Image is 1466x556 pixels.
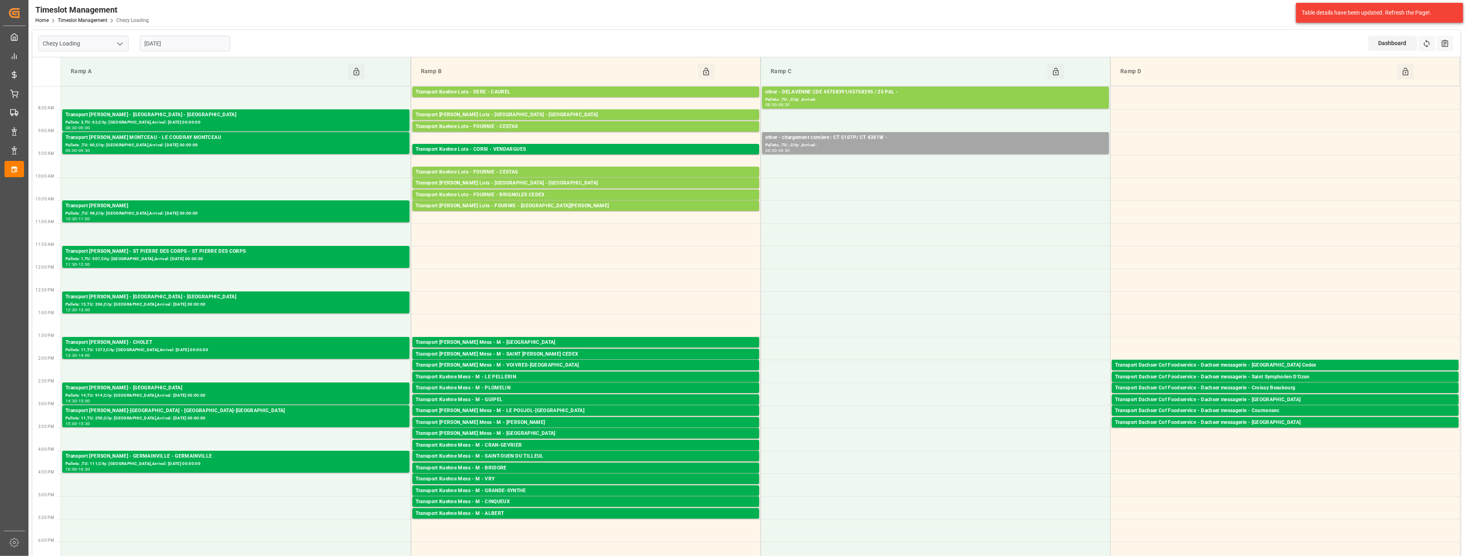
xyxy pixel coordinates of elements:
div: 11:30 [65,263,77,266]
div: Transport [PERSON_NAME] Mess - M - [PERSON_NAME] [416,419,756,427]
div: 14:30 [65,399,77,403]
span: 1:00 PM [38,311,54,315]
div: 16:00 [65,467,77,471]
span: 9:30 AM [38,151,54,156]
div: - [77,263,78,266]
div: Transport [PERSON_NAME] [65,202,406,210]
div: Pallets: ,TU: ,City: ,Arrival: [765,96,1106,103]
div: - [777,103,778,106]
div: 09:30 [778,149,790,152]
div: 15:30 [78,422,90,426]
span: 1:30 PM [38,333,54,338]
div: 09:00 [65,149,77,152]
div: Transport Dachser Cof Foodservice - Dachser messagerie - [GEOGRAPHIC_DATA] [1115,419,1455,427]
div: Transport [PERSON_NAME] - [GEOGRAPHIC_DATA] [65,384,406,392]
div: other - DELAVENNE CDE 45758391/45758395 / 25 PAL - [765,88,1106,96]
div: Pallets: ,TU: 98,City: [GEOGRAPHIC_DATA],Arrival: [DATE] 00:00:00 [65,210,406,217]
div: Pallets: 11,TU: 1372,City: [GEOGRAPHIC_DATA],Arrival: [DATE] 00:00:00 [65,347,406,354]
div: Pallets: ,TU: 93,City: [PERSON_NAME],Arrival: [DATE] 00:00:00 [416,427,756,434]
div: Transport [PERSON_NAME] Mess - M - VOIVRES-[GEOGRAPHIC_DATA] [416,361,756,369]
div: Transport [PERSON_NAME] Mess - M - LE POUJOL-[GEOGRAPHIC_DATA] [416,407,756,415]
div: Transport Kuehne Lots - CORSI - VENDARGUES [416,146,756,154]
div: Transport [PERSON_NAME] - ST PIERRE DES CORPS - ST PIERRE DES CORPS [65,248,406,256]
div: Transport [PERSON_NAME] Lots - FOURNIE - [GEOGRAPHIC_DATA][PERSON_NAME] [416,202,756,210]
div: Transport Kuehne Mess - M - GRANDE-SYNTHE [416,487,756,495]
span: 6:00 PM [38,538,54,543]
div: 11:00 [78,217,90,221]
div: Pallets: 4,TU: ,City: BRIGNOLES CEDEX,Arrival: [DATE] 00:00:00 [416,199,756,206]
div: Transport [PERSON_NAME] Mess - M - [GEOGRAPHIC_DATA] [416,339,756,347]
div: Transport Kuehne Lots - FOURNIE - CESTAS [416,123,756,131]
div: Transport [PERSON_NAME] - [GEOGRAPHIC_DATA] - [GEOGRAPHIC_DATA] [65,111,406,119]
div: Pallets: 1,TU: 62,City: [GEOGRAPHIC_DATA],Arrival: [DATE] 00:00:00 [1115,427,1455,434]
div: Transport Kuehne Mess - M - BRIDORE [416,464,756,472]
div: 08:30 [778,103,790,106]
div: Pallets: ,TU: 5,City: [GEOGRAPHIC_DATA],Arrival: [DATE] 00:00:00 [416,415,756,422]
div: Transport [PERSON_NAME] MONTCEAU - LE COUDRAY MONTCEAU [65,134,406,142]
div: - [77,149,78,152]
div: Pallets: 3,TU: 30,City: Saint Symphorien D'Ozon,Arrival: [DATE] 00:00:00 [1115,381,1455,388]
div: 09:00 [78,126,90,130]
div: Ramp A [68,64,348,79]
div: Ramp D [1117,64,1397,79]
span: 4:00 PM [38,447,54,452]
div: Transport Kuehne Mess - M - VRY [416,475,756,483]
div: Pallets: ,TU: 6,City: [GEOGRAPHIC_DATA],Arrival: [DATE] 00:00:00 [416,404,756,411]
div: - [77,399,78,403]
div: - [777,149,778,152]
div: Pallets: ,TU: 50,City: [GEOGRAPHIC_DATA],Arrival: [DATE] 00:00:00 [416,347,756,354]
div: Dashboard [1368,36,1417,51]
div: Transport Dachser Cof Foodservice - Dachser messagerie - Cournonsec [1115,407,1455,415]
input: DD-MM-YYYY [140,36,230,51]
div: Transport Dachser Cof Foodservice - Dachser messagerie - [GEOGRAPHIC_DATA] [1115,396,1455,404]
div: 15:00 [65,422,77,426]
div: Pallets: ,TU: 6,City: [GEOGRAPHIC_DATA],Arrival: [DATE] 00:00:00 [416,460,756,467]
div: Transport Kuehne Lots - FOURNIE - BRIGNOLES CEDEX [416,191,756,199]
div: Timeslot Management [35,4,149,16]
div: 10:30 [65,217,77,221]
div: 13:00 [78,308,90,312]
div: Pallets: 3,TU: 554,City: [GEOGRAPHIC_DATA],Arrival: [DATE] 00:00:00 [416,154,756,161]
div: Pallets: 13,TU: 206,City: [GEOGRAPHIC_DATA],Arrival: [DATE] 00:00:00 [65,301,406,308]
div: Pallets: 1,TU: 60,City: [GEOGRAPHIC_DATA],Arrival: [DATE] 00:00:00 [416,187,756,194]
div: Transport [PERSON_NAME] Lots - [GEOGRAPHIC_DATA] - [GEOGRAPHIC_DATA] [416,179,756,187]
div: Pallets: 1,TU: 507,City: [GEOGRAPHIC_DATA],Arrival: [DATE] 00:00:00 [65,256,406,263]
div: - [77,422,78,426]
div: Transport [PERSON_NAME]-[GEOGRAPHIC_DATA] - [GEOGRAPHIC_DATA]-[GEOGRAPHIC_DATA] [65,407,406,415]
span: 2:30 PM [38,379,54,383]
div: Pallets: 1,TU: 15,City: [GEOGRAPHIC_DATA],Arrival: [DATE] 00:00:00 [1115,415,1455,422]
span: 12:00 PM [35,265,54,269]
div: Pallets: ,TU: 6,City: [GEOGRAPHIC_DATA],Arrival: [DATE] 00:00:00 [416,506,756,513]
div: 16:30 [78,467,90,471]
span: 8:30 AM [38,106,54,110]
div: Pallets: ,TU: 6,City: GRANDE-SYNTHE,Arrival: [DATE] 00:00:00 [416,495,756,502]
div: Pallets: 1,TU: 54,City: [GEOGRAPHIC_DATA],Arrival: [DATE] 00:00:00 [1115,369,1455,376]
button: open menu [113,37,126,50]
div: Ramp C [767,64,1048,79]
div: Pallets: ,TU: 72,City: [GEOGRAPHIC_DATA],Arrival: [DATE] 00:00:00 [416,369,756,376]
div: Pallets: ,TU: 23,City: [GEOGRAPHIC_DATA][PERSON_NAME],Arrival: [DATE] 00:00:00 [416,358,756,365]
div: Pallets: ,TU: 66,City: [GEOGRAPHIC_DATA][PERSON_NAME],Arrival: [DATE] 00:00:00 [416,210,756,217]
div: Transport [PERSON_NAME] Mess - M - [GEOGRAPHIC_DATA] [416,430,756,438]
div: Pallets: ,TU: 6,City: [GEOGRAPHIC_DATA][PERSON_NAME],Arrival: [DATE] 00:00:00 [416,381,756,388]
div: 15:00 [78,399,90,403]
div: Pallets: ,TU: 5,City: [GEOGRAPHIC_DATA],Arrival: [DATE] 00:00:00 [416,472,756,479]
div: Pallets: ,TU: 5,City: [GEOGRAPHIC_DATA],Arrival: [DATE] 00:00:00 [416,438,756,445]
div: 09:00 [765,149,777,152]
div: Transport Kuehne Mess - M - LE PELLERIN [416,373,756,381]
div: Pallets: ,TU: 29,City: CESTAS,Arrival: [DATE] 00:00:00 [416,176,756,183]
div: Pallets: 1,TU: 50,City: Croissy Beaubourg,Arrival: [DATE] 00:00:00 [1115,392,1455,399]
div: Pallets: 14,TU: 914,City: [GEOGRAPHIC_DATA],Arrival: [DATE] 00:00:00 [65,392,406,399]
div: Transport [PERSON_NAME] - [GEOGRAPHIC_DATA] - [GEOGRAPHIC_DATA] [65,293,406,301]
div: 14:00 [78,354,90,357]
div: Pallets: ,TU: ,City: ,Arrival: [765,142,1106,149]
div: Ramp B [418,64,698,79]
span: 5:00 PM [38,493,54,497]
div: Transport Kuehne Mess - M - SAINT-OUEN DU TILLEUL [416,452,756,460]
div: 08:30 [65,126,77,130]
div: Pallets: ,TU: 6,City: [GEOGRAPHIC_DATA],Arrival: [DATE] 00:00:00 [416,392,756,399]
div: Transport Dachser Cof Foodservice - Dachser messagerie - [GEOGRAPHIC_DATA] Cedex [1115,361,1455,369]
div: Transport [PERSON_NAME] - GERMAINVILLE - GERMAINVILLE [65,452,406,460]
div: Pallets: ,TU: 111,City: [GEOGRAPHIC_DATA],Arrival: [DATE] 00:00:00 [65,460,406,467]
div: Transport [PERSON_NAME] Mess - M - SAINT [PERSON_NAME] CEDEX [416,350,756,358]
